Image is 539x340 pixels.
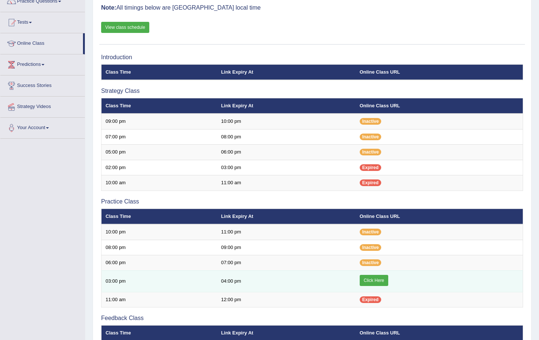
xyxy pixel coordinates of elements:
span: Inactive [360,244,382,251]
td: 09:00 pm [102,114,217,129]
th: Class Time [102,209,217,224]
td: 10:00 am [102,175,217,191]
span: Inactive [360,259,382,266]
td: 02:00 pm [102,160,217,175]
td: 11:00 am [102,292,217,307]
td: 08:00 pm [102,240,217,255]
span: Inactive [360,118,382,125]
h3: Feedback Class [101,315,523,322]
span: Inactive [360,134,382,140]
td: 11:00 pm [217,224,356,240]
td: 07:00 pm [217,255,356,271]
td: 12:00 pm [217,292,356,307]
td: 10:00 pm [217,114,356,129]
span: Expired [360,179,381,186]
a: Predictions [0,54,85,73]
h3: Practice Class [101,198,523,205]
td: 07:00 pm [102,129,217,145]
td: 08:00 pm [217,129,356,145]
a: Online Class [0,33,83,52]
a: Your Account [0,118,85,136]
th: Online Class URL [356,98,523,114]
th: Online Class URL [356,209,523,224]
a: Click Here [360,275,388,286]
span: Expired [360,296,381,303]
a: View class schedule [101,22,149,33]
td: 06:00 pm [102,255,217,271]
td: 09:00 pm [217,240,356,255]
a: Success Stories [0,75,85,94]
td: 10:00 pm [102,224,217,240]
td: 03:00 pm [217,160,356,175]
a: Strategy Videos [0,97,85,115]
th: Link Expiry At [217,209,356,224]
td: 03:00 pm [102,270,217,292]
td: 04:00 pm [217,270,356,292]
h3: All timings below are [GEOGRAPHIC_DATA] local time [101,4,523,11]
td: 05:00 pm [102,145,217,160]
td: 11:00 am [217,175,356,191]
h3: Introduction [101,54,523,61]
th: Class Time [102,98,217,114]
th: Online Class URL [356,64,523,80]
th: Class Time [102,64,217,80]
th: Link Expiry At [217,98,356,114]
h3: Strategy Class [101,88,523,94]
span: Inactive [360,229,382,235]
th: Link Expiry At [217,64,356,80]
span: Expired [360,164,381,171]
a: Tests [0,12,85,31]
b: Note: [101,4,116,11]
span: Inactive [360,149,382,155]
td: 06:00 pm [217,145,356,160]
